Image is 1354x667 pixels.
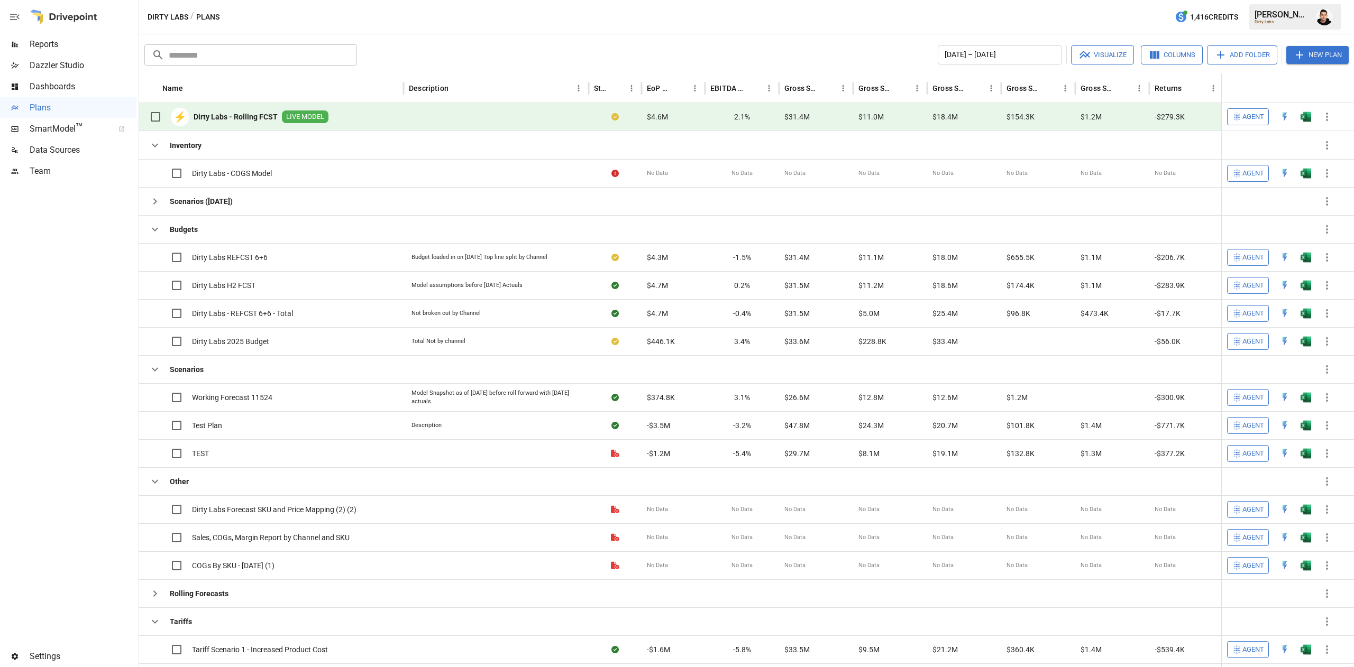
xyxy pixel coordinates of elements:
[192,420,222,431] span: Test Plan
[1007,112,1035,122] span: $154.3K
[647,505,668,514] span: No Data
[1316,8,1333,25] img: Francisco Sanchez
[1132,81,1147,96] button: Gross Sales: Retail column menu
[411,253,547,262] div: Budget loaded in on [DATE] Top line split by Channel
[611,504,619,515] div: File is not a valid Drivepoint model
[611,420,619,431] div: Sync complete
[858,308,880,319] span: $5.0M
[1242,644,1264,656] span: Agent
[1279,560,1290,571] img: quick-edit-flash.b8aec18c.svg
[1279,532,1290,543] div: Open in Quick Edit
[190,11,194,24] div: /
[969,81,984,96] button: Sort
[932,308,958,319] span: $25.4M
[1279,448,1290,459] div: Open in Quick Edit
[1279,308,1290,319] div: Open in Quick Edit
[1007,420,1035,431] span: $101.8K
[192,252,268,263] span: Dirty Labs REFCST 6+6
[1227,277,1269,294] button: Agent
[1301,532,1311,543] img: g5qfjXmAAAAABJRU5ErkJggg==
[1279,336,1290,347] div: Open in Quick Edit
[710,84,746,92] div: EBITDA Margin
[1242,448,1264,460] span: Agent
[1007,392,1028,403] span: $1.2M
[688,81,702,96] button: EoP Cash column menu
[1141,45,1203,64] button: Columns
[734,112,750,122] span: 2.1%
[1155,280,1185,291] span: -$283.9K
[1242,308,1264,320] span: Agent
[1279,252,1290,263] div: Open in Quick Edit
[1081,169,1102,178] span: No Data
[858,533,880,542] span: No Data
[1279,336,1290,347] img: quick-edit-flash.b8aec18c.svg
[984,81,999,96] button: Gross Sales: Marketplace column menu
[932,448,958,459] span: $19.1M
[731,169,753,178] span: No Data
[1227,305,1269,322] button: Agent
[1279,168,1290,179] div: Open in Quick Edit
[1279,448,1290,459] img: quick-edit-flash.b8aec18c.svg
[858,112,884,122] span: $11.0M
[1301,112,1311,122] div: Open in Excel
[733,448,751,459] span: -5.4%
[192,336,269,347] span: Dirty Labs 2025 Budget
[858,392,884,403] span: $12.8M
[1279,504,1290,515] img: quick-edit-flash.b8aec18c.svg
[1007,561,1028,570] span: No Data
[733,252,751,263] span: -1.5%
[170,616,192,627] b: Tariffs
[1279,112,1290,122] div: Open in Quick Edit
[194,112,278,122] b: Dirty Labs - Rolling FCST
[30,59,136,72] span: Dazzler Studio
[932,280,958,291] span: $18.6M
[836,81,850,96] button: Gross Sales column menu
[1081,252,1102,263] span: $1.1M
[594,84,608,92] div: Status
[784,533,806,542] span: No Data
[858,561,880,570] span: No Data
[1242,532,1264,544] span: Agent
[1279,112,1290,122] img: quick-edit-flash.b8aec18c.svg
[731,533,753,542] span: No Data
[1301,560,1311,571] div: Open in Excel
[784,336,810,347] span: $33.6M
[858,420,884,431] span: $24.3M
[673,81,688,96] button: Sort
[192,280,255,291] span: Dirty Labs H2 FCST
[450,81,464,96] button: Sort
[1227,529,1269,546] button: Agent
[932,644,958,655] span: $21.2M
[1279,644,1290,655] img: quick-edit-flash.b8aec18c.svg
[1301,252,1311,263] img: g5qfjXmAAAAABJRU5ErkJggg==
[1279,420,1290,431] img: quick-edit-flash.b8aec18c.svg
[1007,252,1035,263] span: $655.5K
[1081,448,1102,459] span: $1.3M
[1301,112,1311,122] img: g5qfjXmAAAAABJRU5ErkJggg==
[647,280,668,291] span: $4.7M
[731,561,753,570] span: No Data
[1155,505,1176,514] span: No Data
[1279,504,1290,515] div: Open in Quick Edit
[1242,392,1264,404] span: Agent
[1279,252,1290,263] img: quick-edit-flash.b8aec18c.svg
[192,392,272,403] span: Working Forecast 11524
[1323,81,1338,96] button: Sort
[1155,112,1185,122] span: -$279.3K
[76,121,83,134] span: ™
[1007,644,1035,655] span: $360.4K
[858,280,884,291] span: $11.2M
[932,420,958,431] span: $20.7M
[30,80,136,93] span: Dashboards
[1227,557,1269,574] button: Agent
[1155,561,1176,570] span: No Data
[1286,46,1349,64] button: New Plan
[624,81,639,96] button: Status column menu
[647,308,668,319] span: $4.7M
[1242,111,1264,123] span: Agent
[733,308,751,319] span: -0.4%
[1279,168,1290,179] img: quick-edit-flash.b8aec18c.svg
[611,392,619,403] div: Sync complete
[611,532,619,543] div: File is not a valid Drivepoint model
